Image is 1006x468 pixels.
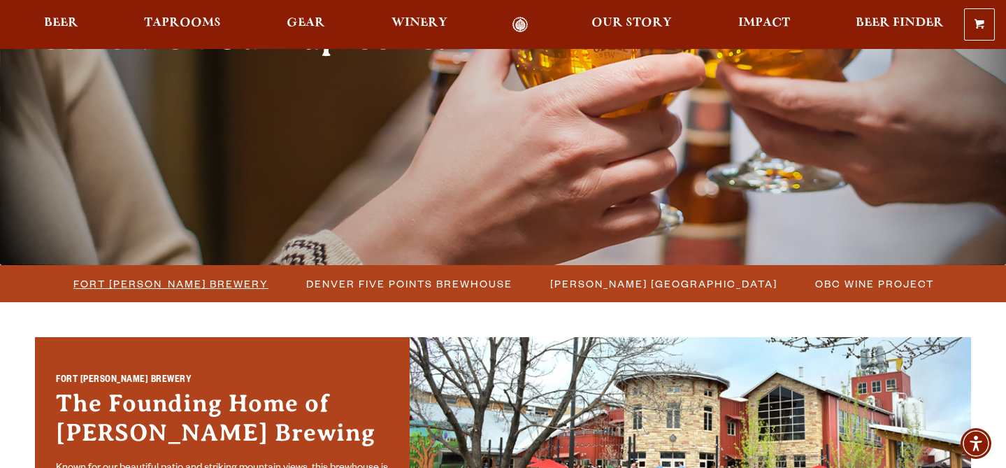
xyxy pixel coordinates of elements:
[542,274,784,294] a: [PERSON_NAME] [GEOGRAPHIC_DATA]
[815,274,934,294] span: OBC Wine Project
[73,274,268,294] span: Fort [PERSON_NAME] Brewery
[298,274,519,294] a: Denver Five Points Brewhouse
[44,17,78,29] span: Beer
[287,17,325,29] span: Gear
[382,17,457,33] a: Winery
[550,274,777,294] span: [PERSON_NAME] [GEOGRAPHIC_DATA]
[39,21,475,56] h2: Come Visit Our Taprooms!
[135,17,230,33] a: Taprooms
[582,17,681,33] a: Our Story
[306,274,512,294] span: Denver Five Points Brewhouse
[144,17,221,29] span: Taprooms
[35,17,87,33] a: Beer
[856,17,944,29] span: Beer Finder
[278,17,334,33] a: Gear
[494,17,546,33] a: Odell Home
[738,17,790,29] span: Impact
[56,389,389,455] h3: The Founding Home of [PERSON_NAME] Brewing
[807,274,941,294] a: OBC Wine Project
[729,17,799,33] a: Impact
[847,17,953,33] a: Beer Finder
[65,274,275,294] a: Fort [PERSON_NAME] Brewery
[591,17,672,29] span: Our Story
[56,374,389,390] h2: Fort [PERSON_NAME] Brewery
[391,17,447,29] span: Winery
[961,428,991,459] div: Accessibility Menu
